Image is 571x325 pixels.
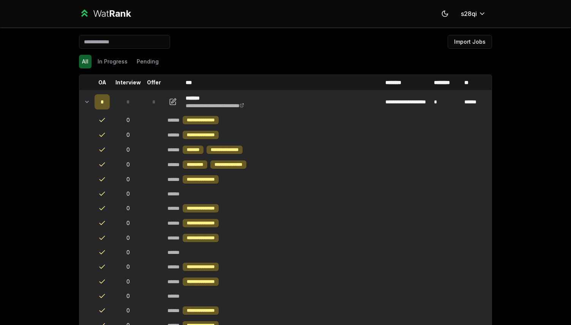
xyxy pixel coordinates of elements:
[113,201,143,216] td: 0
[115,79,141,86] p: Interview
[113,260,143,274] td: 0
[113,143,143,157] td: 0
[113,128,143,142] td: 0
[113,113,143,127] td: 0
[113,187,143,201] td: 0
[455,7,492,21] button: s28qi
[95,55,131,68] button: In Progress
[113,216,143,230] td: 0
[79,55,91,68] button: All
[113,231,143,245] td: 0
[109,8,131,19] span: Rank
[448,35,492,49] button: Import Jobs
[113,157,143,172] td: 0
[461,9,477,18] span: s28qi
[113,289,143,303] td: 0
[113,303,143,318] td: 0
[113,172,143,187] td: 0
[134,55,162,68] button: Pending
[113,274,143,289] td: 0
[98,79,106,86] p: OA
[147,79,161,86] p: Offer
[113,246,143,259] td: 0
[79,8,131,20] a: WatRank
[93,8,131,20] div: Wat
